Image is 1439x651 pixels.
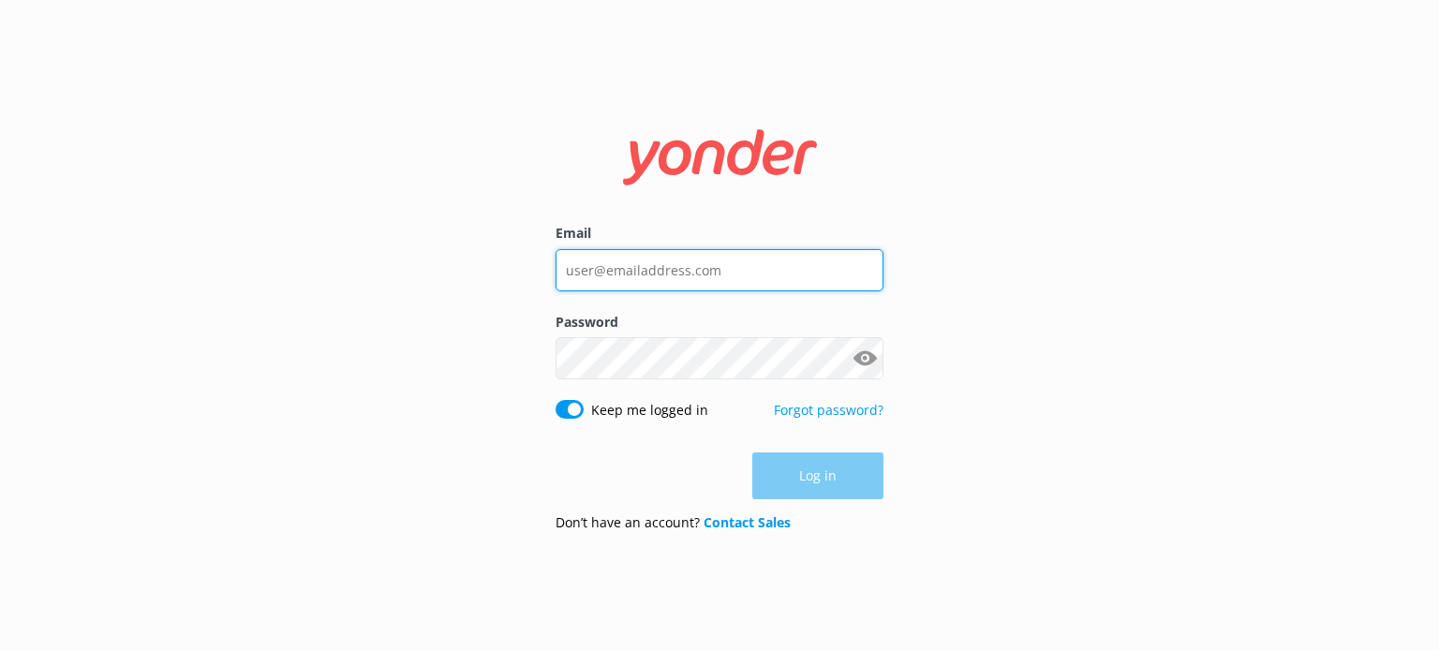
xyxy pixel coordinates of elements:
[846,340,883,377] button: Show password
[556,512,791,533] p: Don’t have an account?
[556,249,883,291] input: user@emailaddress.com
[704,513,791,531] a: Contact Sales
[556,223,883,244] label: Email
[774,401,883,419] a: Forgot password?
[591,400,708,421] label: Keep me logged in
[556,312,883,333] label: Password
